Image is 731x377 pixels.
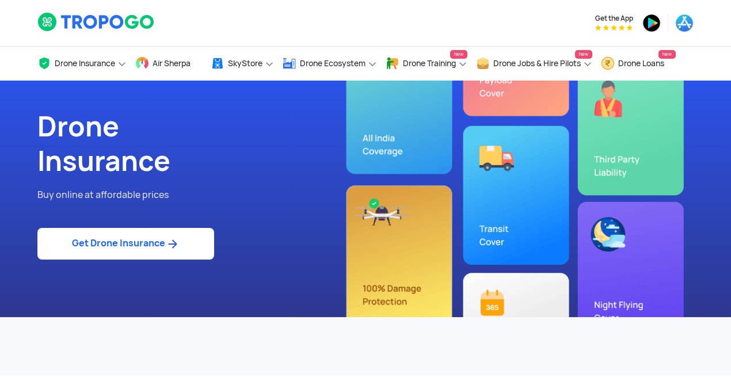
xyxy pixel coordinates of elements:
img: logoHeader.svg [37,12,155,32]
img: ic_appstore.png [675,14,694,32]
span: Drone Jobs & Hire Pilots [493,59,581,68]
a: Drone Jobs & Hire PilotsNew [476,47,592,81]
a: Drone TrainingNew [386,47,467,81]
a: SkyStore [211,47,274,81]
span: Drone Ecosystem [300,59,365,68]
span: SkyStore [228,59,262,68]
h1: Drone Insurance [37,109,357,178]
a: Drone LoansNew [601,47,676,81]
span: New [450,50,467,59]
span: New [658,50,676,59]
a: Drone Insurance [37,47,127,81]
img: ic_arrow_forward_blue.svg [165,237,180,251]
p: Buy online at affordable prices [37,188,357,203]
span: Get the App [595,14,633,23]
a: Drone Ecosystem [283,47,377,81]
img: App Raking [595,25,633,31]
a: Air Sherpa [135,47,202,81]
img: ic_playstore.png [642,14,661,32]
span: New [575,50,592,59]
span: Drone Loans [618,59,664,68]
span: Drone Training [403,59,456,68]
span: Air Sherpa [153,59,191,68]
span: Drone Insurance [55,59,115,68]
a: Get Drone Insurance [37,228,214,260]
